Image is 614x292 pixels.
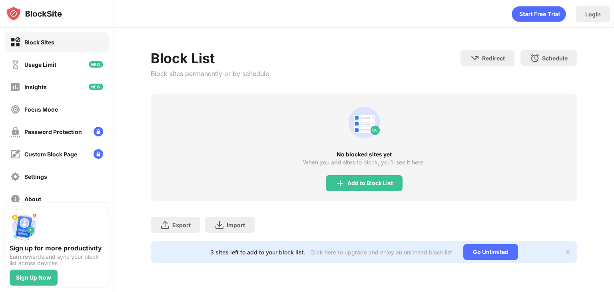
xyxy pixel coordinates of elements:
[172,222,191,228] div: Export
[10,244,104,252] div: Sign up for more productivity
[345,103,383,142] div: animation
[24,128,82,135] div: Password Protection
[94,149,103,159] img: lock-menu.svg
[151,151,577,158] div: No blocked sites yet
[10,254,104,266] div: Earn rewards and sync your block list across devices
[24,84,47,90] div: Insights
[94,127,103,136] img: lock-menu.svg
[6,6,62,22] img: logo-blocksite.svg
[10,149,20,159] img: customize-block-page-off.svg
[10,60,20,70] img: time-usage-off.svg
[512,6,566,22] div: animation
[24,106,58,113] div: Focus Mode
[10,104,20,114] img: focus-off.svg
[542,55,568,62] div: Schedule
[10,37,20,47] img: block-on.svg
[210,249,305,256] div: 3 sites left to add to your block list.
[24,151,77,158] div: Custom Block Page
[10,172,20,182] img: settings-off.svg
[303,159,425,166] div: When you add sites to block, you’ll see it here.
[10,212,38,241] img: push-signup.svg
[10,82,20,92] img: insights-off.svg
[347,180,393,186] div: Add to Block List
[151,70,269,78] div: Block sites permanently or by schedule
[16,274,51,281] div: Sign Up Now
[24,173,47,180] div: Settings
[10,194,20,204] img: about-off.svg
[24,39,54,46] div: Block Sites
[585,11,601,18] div: Login
[310,249,454,256] div: Click here to upgrade and enjoy an unlimited block list.
[24,61,56,68] div: Usage Limit
[89,61,103,68] img: new-icon.svg
[24,196,41,202] div: About
[89,84,103,90] img: new-icon.svg
[227,222,245,228] div: Import
[482,55,505,62] div: Redirect
[151,50,269,66] div: Block List
[564,249,571,255] img: x-button.svg
[463,244,518,260] div: Go Unlimited
[10,127,20,137] img: password-protection-off.svg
